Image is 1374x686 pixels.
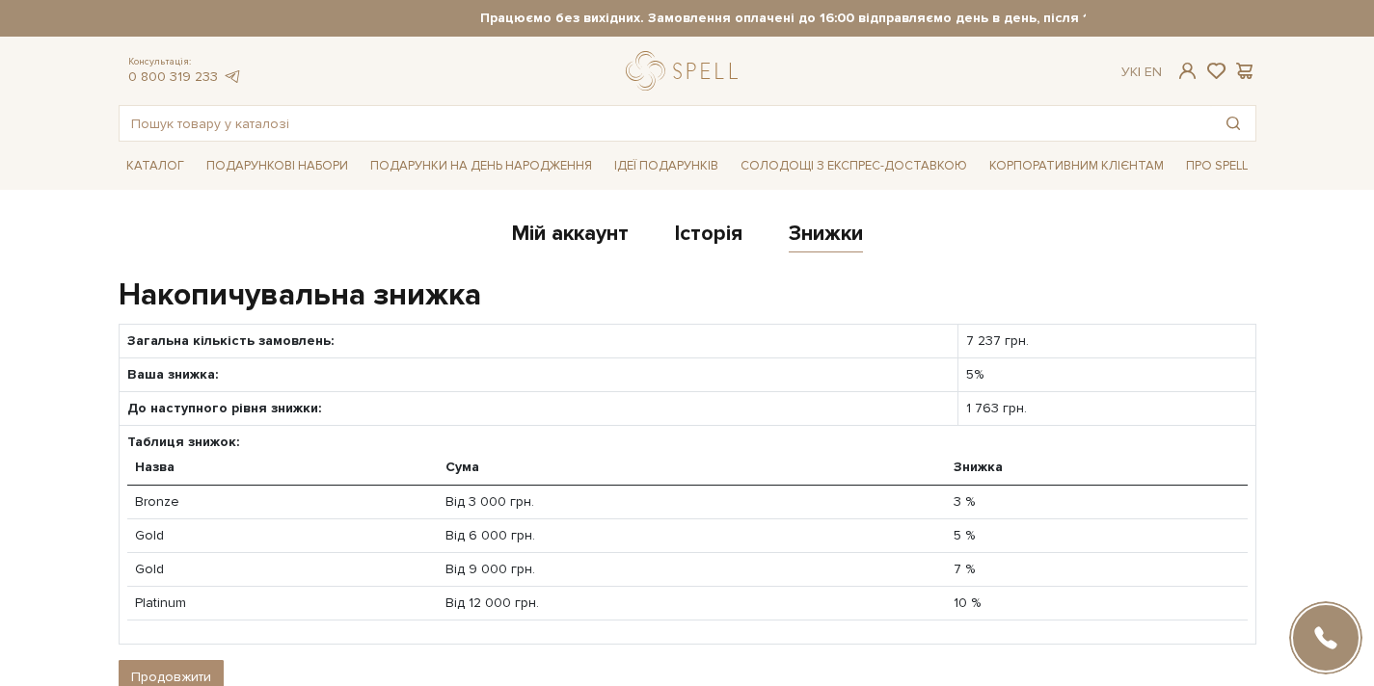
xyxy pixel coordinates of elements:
[946,553,1248,587] td: 7 %
[946,587,1248,620] td: 10 %
[223,68,242,85] a: telegram
[127,400,321,416] strong: До наступного рівня знижки:
[119,276,1256,316] h1: Накопичувальна знижка
[675,221,742,252] a: Історія
[135,459,175,475] strong: Назва
[1138,64,1141,80] span: |
[120,106,1211,141] input: Пошук товару у каталозі
[1121,64,1162,81] div: Ук
[957,392,1255,426] td: 1 763 грн.
[438,587,946,620] td: Від 12 000 грн.
[127,518,438,552] td: Gold
[626,51,746,91] a: logo
[789,221,863,252] a: Знижки
[127,553,438,587] td: Gold
[1145,64,1162,80] a: En
[957,324,1255,357] td: 7 237 грн.
[946,518,1248,552] td: 5 %
[606,151,726,181] span: Ідеї подарунків
[438,518,946,552] td: Від 6 000 грн.
[127,587,438,620] td: Platinum
[1178,151,1255,181] span: Про Spell
[1211,106,1255,141] button: Пошук товару у каталозі
[128,56,242,68] span: Консультація:
[199,151,356,181] span: Подарункові набори
[127,434,239,450] strong: Таблиця знижок:
[512,221,629,252] a: Мій аккаунт
[733,149,975,182] a: Солодощі з експрес-доставкою
[438,485,946,518] td: Від 3 000 грн.
[954,459,1003,475] strong: Знижка
[438,553,946,587] td: Від 9 000 грн.
[128,68,218,85] a: 0 800 319 233
[982,149,1172,182] a: Корпоративним клієнтам
[946,485,1248,518] td: 3 %
[127,366,218,383] strong: Ваша знижка:
[119,151,192,181] span: Каталог
[445,459,479,475] strong: Сума
[363,151,600,181] span: Подарунки на День народження
[127,485,438,518] td: Bronze
[957,357,1255,391] td: 5%
[127,332,334,349] strong: Загальна кількість замовлень:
